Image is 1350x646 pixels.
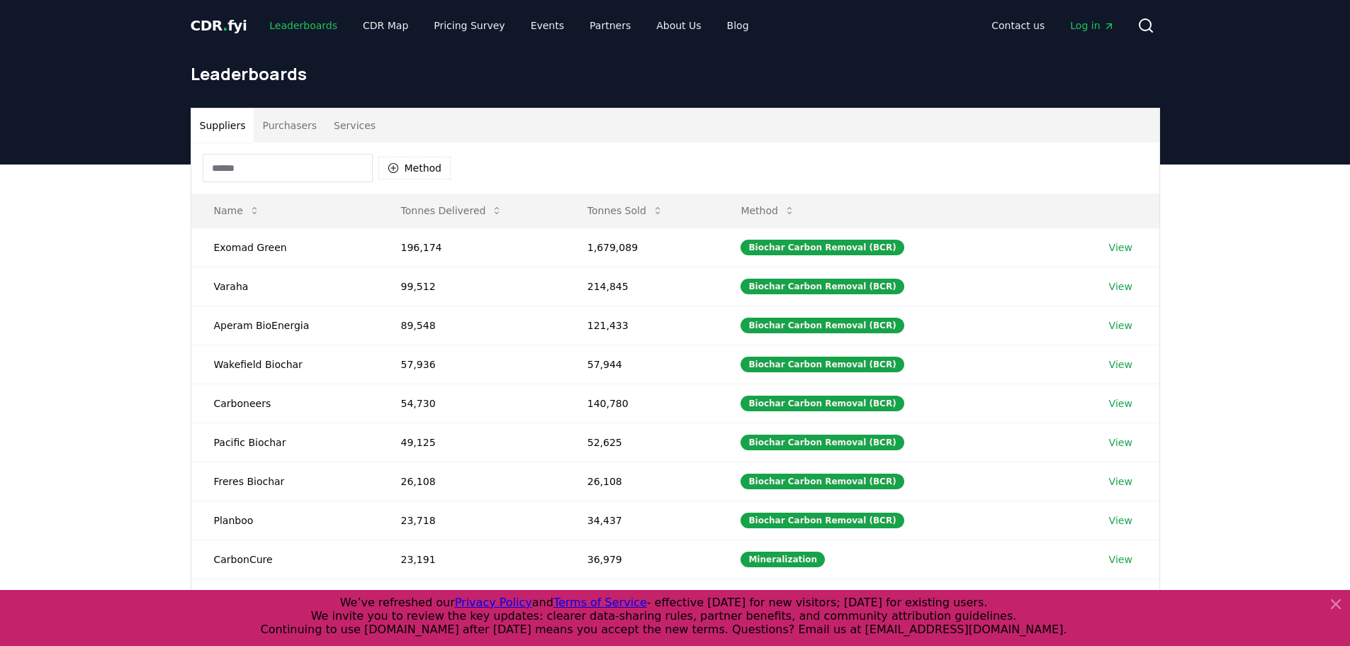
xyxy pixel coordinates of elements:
[378,462,565,501] td: 26,108
[565,345,719,384] td: 57,944
[565,540,719,579] td: 36,979
[1109,435,1132,450] a: View
[741,240,904,255] div: Biochar Carbon Removal (BCR)
[565,306,719,345] td: 121,433
[191,228,378,267] td: Exomad Green
[716,13,760,38] a: Blog
[203,196,271,225] button: Name
[378,501,565,540] td: 23,718
[741,279,904,294] div: Biochar Carbon Removal (BCR)
[565,228,719,267] td: 1,679,089
[191,462,378,501] td: Freres Biochar
[191,579,378,618] td: Running Tide | Inactive
[258,13,760,38] nav: Main
[565,267,719,306] td: 214,845
[1109,474,1132,489] a: View
[645,13,712,38] a: About Us
[191,540,378,579] td: CarbonCure
[741,318,904,333] div: Biochar Carbon Removal (BCR)
[378,540,565,579] td: 23,191
[741,552,825,567] div: Mineralization
[191,423,378,462] td: Pacific Biochar
[191,17,247,34] span: CDR fyi
[1109,240,1132,255] a: View
[576,196,675,225] button: Tonnes Sold
[390,196,514,225] button: Tonnes Delivered
[191,108,254,143] button: Suppliers
[1109,279,1132,294] a: View
[378,579,565,618] td: 22,780
[741,474,904,489] div: Biochar Carbon Removal (BCR)
[741,435,904,450] div: Biochar Carbon Removal (BCR)
[1109,396,1132,411] a: View
[565,462,719,501] td: 26,108
[565,501,719,540] td: 34,437
[223,17,227,34] span: .
[191,267,378,306] td: Varaha
[980,13,1125,38] nav: Main
[191,345,378,384] td: Wakefield Biochar
[378,306,565,345] td: 89,548
[741,513,904,528] div: Biochar Carbon Removal (BCR)
[1109,552,1132,567] a: View
[565,423,719,462] td: 52,625
[378,423,565,462] td: 49,125
[565,579,719,618] td: 28,202
[378,157,451,179] button: Method
[191,62,1160,85] h1: Leaderboards
[578,13,642,38] a: Partners
[1109,513,1132,528] a: View
[378,345,565,384] td: 57,936
[980,13,1056,38] a: Contact us
[422,13,516,38] a: Pricing Survey
[378,267,565,306] td: 99,512
[378,384,565,423] td: 54,730
[325,108,384,143] button: Services
[741,396,904,411] div: Biochar Carbon Removal (BCR)
[254,108,325,143] button: Purchasers
[1109,318,1132,333] a: View
[519,13,575,38] a: Events
[191,306,378,345] td: Aperam BioEnergia
[1070,18,1114,33] span: Log in
[565,384,719,423] td: 140,780
[378,228,565,267] td: 196,174
[191,501,378,540] td: Planboo
[191,384,378,423] td: Carboneers
[191,16,247,35] a: CDR.fyi
[351,13,420,38] a: CDR Map
[258,13,349,38] a: Leaderboards
[741,357,904,372] div: Biochar Carbon Removal (BCR)
[1109,357,1132,372] a: View
[1059,13,1125,38] a: Log in
[729,196,806,225] button: Method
